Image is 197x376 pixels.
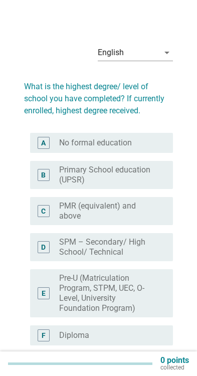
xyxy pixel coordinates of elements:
[59,237,157,257] label: SPM – Secondary/ High School/ Technical
[59,138,132,148] label: No formal education
[41,137,46,148] div: A
[59,330,89,340] label: Diploma
[59,201,157,221] label: PMR (equivalent) and above
[160,357,189,364] p: 0 points
[41,242,46,252] div: D
[41,206,46,216] div: C
[42,288,46,298] div: E
[160,364,189,371] p: collected
[98,48,124,57] div: English
[161,47,173,59] i: arrow_drop_down
[59,273,157,313] label: Pre-U (Matriculation Program, STPM, UEC, O-Level, University Foundation Program)
[24,71,173,117] h2: What is the highest degree/ level of school you have completed? If currently enrolled, highest de...
[59,165,157,185] label: Primary School education (UPSR)
[42,330,46,340] div: F
[41,169,46,180] div: B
